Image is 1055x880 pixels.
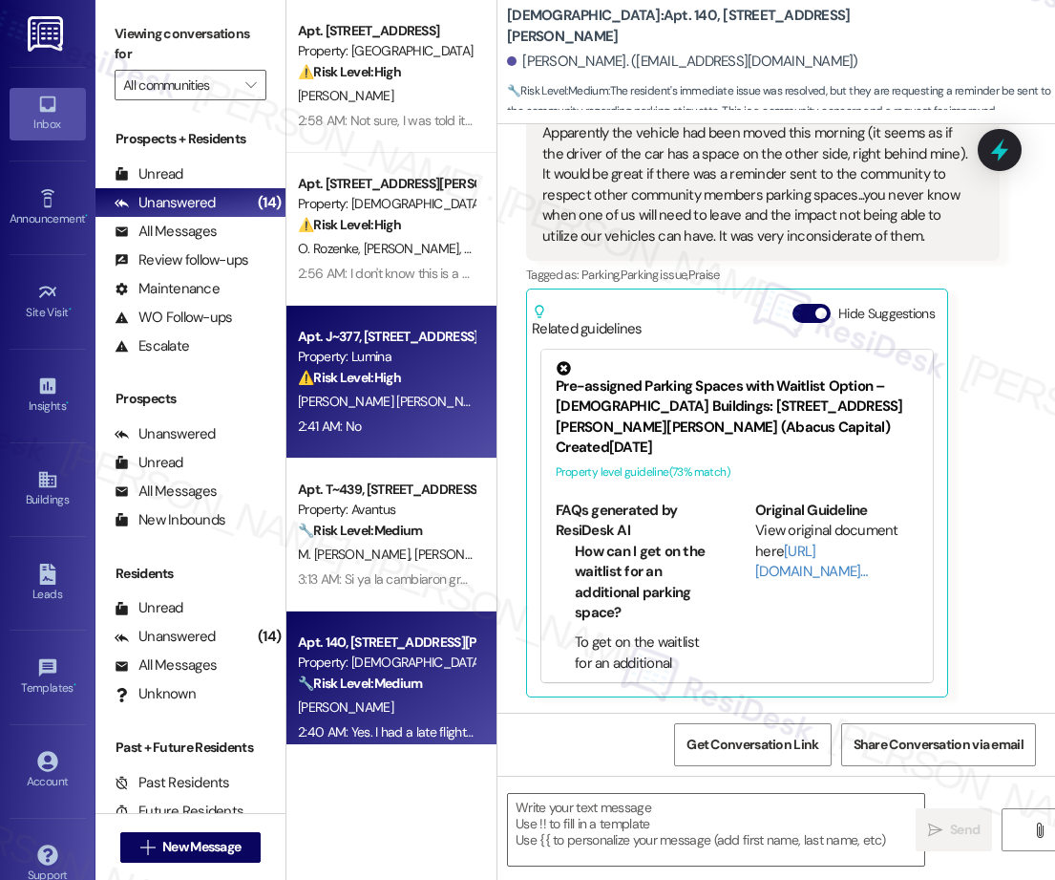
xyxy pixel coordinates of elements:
img: ResiDesk Logo [28,16,67,52]
a: Site Visit • [10,276,86,328]
div: Yes. I had a late flight last night. Instead of taking my own vehicle a had to Uber. I will be ba... [542,62,969,247]
div: (14) [253,622,285,652]
div: Apt. 140, [STREET_ADDRESS][PERSON_NAME] [298,633,475,653]
span: Send [950,820,980,840]
b: FAQs generated by ResiDesk AI [556,501,677,540]
a: [URL][DOMAIN_NAME]… [755,542,868,581]
div: All Messages [115,655,217,676]
div: Property: Avantus [298,500,475,520]
span: • [74,678,76,692]
div: Pre-assigned Parking Spaces with Waitlist Option – [DEMOGRAPHIC_DATA] Buildings: [STREET_ADDRESS]... [556,361,918,438]
a: Insights • [10,370,86,421]
label: Hide Suggestions [838,304,935,324]
li: How can I get on the waitlist for an additional parking space? [575,542,719,624]
button: Get Conversation Link [674,723,831,766]
div: Unanswered [115,424,216,444]
span: Parking , [581,267,621,283]
div: All Messages [115,222,217,242]
span: [PERSON_NAME] [298,698,393,716]
button: New Message [120,832,262,863]
div: Unread [115,453,183,473]
div: Unread [115,598,183,618]
div: (14) [253,188,285,218]
span: • [85,209,88,223]
div: 2:41 AM: No [298,418,361,435]
span: [PERSON_NAME] [298,87,393,104]
strong: ⚠️ Risk Level: High [298,63,401,80]
a: Templates • [10,652,86,703]
a: Inbox [10,88,86,140]
strong: ⚠️ Risk Level: High [298,216,401,233]
span: [PERSON_NAME] Yuncoza [414,546,565,563]
span: Share Conversation via email [854,735,1023,755]
span: • [66,397,69,410]
span: Praise [688,267,720,283]
b: Original Guideline [755,501,868,520]
div: Property level guideline ( 73 % match) [556,462,918,483]
div: Apt. [STREET_ADDRESS][PERSON_NAME] [298,174,475,194]
div: Past + Future Residents [95,738,285,758]
button: Share Conversation via email [841,723,1036,766]
i:  [928,823,942,838]
strong: ⚠️ Risk Level: High [298,369,401,386]
div: Unanswered [115,627,216,647]
div: New Inbounds [115,510,225,530]
span: • [69,303,72,316]
div: Unread [115,164,183,184]
b: [DEMOGRAPHIC_DATA]: Apt. 140, [STREET_ADDRESS][PERSON_NAME] [507,6,889,47]
div: Review follow-ups [115,250,248,270]
div: Unknown [115,684,196,704]
i:  [140,840,155,855]
div: Tagged as: [526,261,1000,289]
span: : The resident's immediate issue was resolved, but they are requesting a reminder be sent to the ... [507,81,1055,142]
label: Viewing conversations for [115,19,266,70]
div: Unanswered [115,193,216,213]
div: Related guidelines [532,304,643,339]
div: Residents [95,564,285,584]
div: Past Residents [115,773,230,793]
strong: 🔧 Risk Level: Medium [298,675,422,692]
span: O. Rozenke [298,240,364,257]
i:  [1032,823,1046,838]
strong: 🔧 Risk Level: Medium [507,83,608,98]
strong: 🔧 Risk Level: Medium [298,522,422,539]
li: To get on the waitlist for an additional parking space, contact the leasing office by emailing [E... [575,633,719,776]
div: Prospects + Residents [95,129,285,149]
div: Prospects [95,389,285,409]
div: View original document here [755,521,918,582]
div: 3:13 AM: Si ya la cambiaron gracias [298,570,490,588]
div: Property: Lumina [298,347,475,367]
div: 2:58 AM: Not sure, I was told it was complete. Before this report they came out twice to look at it [298,112,829,129]
div: Property: [DEMOGRAPHIC_DATA] [298,194,475,214]
a: Account [10,745,86,797]
span: New Message [162,837,241,857]
div: 2:56 AM: I don't know this is a new key, [DATE] I tried to open the box and it didn't work [298,265,770,282]
div: Maintenance [115,279,220,299]
a: Buildings [10,463,86,515]
div: Apt. J~377, [STREET_ADDRESS][PERSON_NAME] [298,327,475,347]
span: [PERSON_NAME] [364,240,465,257]
div: Created [DATE] [556,438,918,458]
div: All Messages [115,482,217,502]
div: WO Follow-ups [115,308,232,328]
span: Parking issue , [621,267,688,283]
input: All communities [123,70,236,100]
div: Future Residents [115,802,243,822]
button: Send [916,808,992,851]
a: Leads [10,558,86,610]
div: Property: [DEMOGRAPHIC_DATA] [298,653,475,673]
span: [PERSON_NAME] [PERSON_NAME] [298,393,497,410]
span: Get Conversation Link [686,735,818,755]
div: [PERSON_NAME]. ([EMAIL_ADDRESS][DOMAIN_NAME]) [507,52,858,72]
div: Escalate [115,336,189,356]
span: M. [PERSON_NAME] [298,546,414,563]
div: Property: [GEOGRAPHIC_DATA] [298,41,475,61]
div: Apt. [STREET_ADDRESS] [298,21,475,41]
div: Apt. T~439, [STREET_ADDRESS] [298,480,475,500]
i:  [245,77,256,93]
